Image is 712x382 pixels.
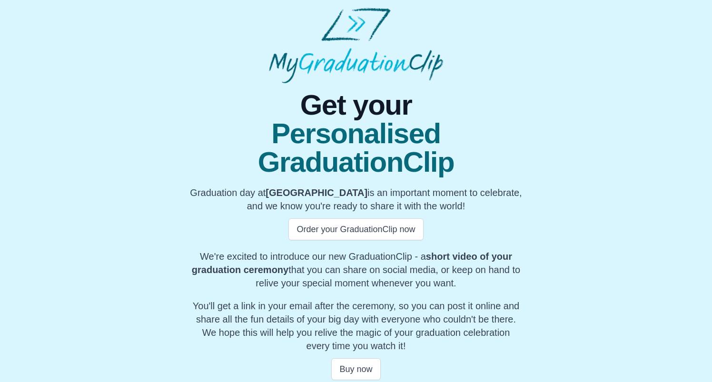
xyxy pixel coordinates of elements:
[189,299,523,353] p: You'll get a link in your email after the ceremony, so you can post it online and share all the f...
[331,358,380,380] button: Buy now
[189,119,523,176] span: Personalised GraduationClip
[192,251,512,275] b: short video of your graduation ceremony
[269,8,443,83] img: MyGraduationClip
[189,91,523,119] span: Get your
[189,250,523,290] p: We're excited to introduce our new GraduationClip - a that you can share on social media, or keep...
[288,218,423,240] button: Order your GraduationClip now
[189,186,523,213] p: Graduation day at is an important moment to celebrate, and we know you're ready to share it with ...
[266,187,367,198] b: [GEOGRAPHIC_DATA]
